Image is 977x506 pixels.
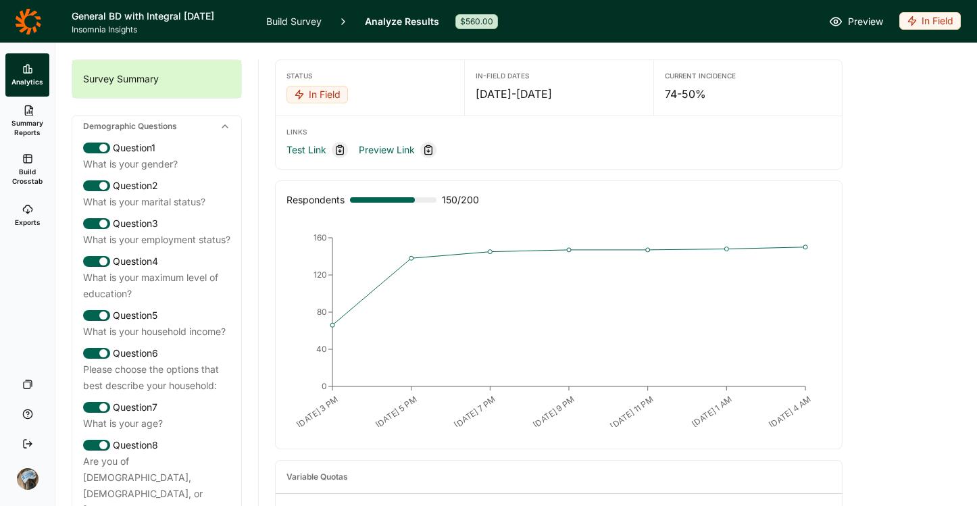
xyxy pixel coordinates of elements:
[72,24,250,35] span: Insomnia Insights
[286,71,453,80] div: Status
[314,270,327,280] tspan: 120
[15,218,41,227] span: Exports
[295,394,340,430] text: [DATE] 3 PM
[17,468,39,490] img: ocn8z7iqvmiiaveqkfqd.png
[83,178,230,194] div: Question 2
[665,86,831,102] div: 74-50%
[83,399,230,415] div: Question 7
[83,437,230,453] div: Question 8
[286,472,348,482] div: Variable Quotas
[286,142,326,158] a: Test Link
[767,394,813,430] text: [DATE] 4 AM
[286,127,831,136] div: Links
[83,156,230,172] div: What is your gender?
[286,192,345,208] div: Respondents
[455,14,498,29] div: $560.00
[11,77,43,86] span: Analytics
[316,344,327,354] tspan: 40
[72,60,241,98] div: Survey Summary
[332,142,348,158] div: Copy link
[899,12,961,30] div: In Field
[83,307,230,324] div: Question 5
[531,394,576,430] text: [DATE] 9 PM
[5,97,49,145] a: Summary Reports
[848,14,883,30] span: Preview
[5,194,49,237] a: Exports
[72,8,250,24] h1: General BD with Integral [DATE]
[5,53,49,97] a: Analytics
[690,394,734,429] text: [DATE] 1 AM
[83,216,230,232] div: Question 3
[83,345,230,361] div: Question 6
[665,71,831,80] div: Current Incidence
[476,71,642,80] div: In-Field Dates
[420,142,436,158] div: Copy link
[5,145,49,194] a: Build Crosstab
[476,86,642,102] div: [DATE] - [DATE]
[11,118,44,137] span: Summary Reports
[83,140,230,156] div: Question 1
[83,361,230,394] div: Please choose the options that best describe your household:
[11,167,44,186] span: Build Crosstab
[317,307,327,317] tspan: 80
[899,12,961,31] button: In Field
[452,394,497,430] text: [DATE] 7 PM
[286,86,348,103] div: In Field
[286,86,348,105] button: In Field
[83,194,230,210] div: What is your marital status?
[608,394,655,431] text: [DATE] 11 PM
[374,394,419,430] text: [DATE] 5 PM
[83,324,230,340] div: What is your household income?
[442,192,479,208] span: 150 / 200
[72,116,241,137] div: Demographic Questions
[829,14,883,30] a: Preview
[83,253,230,270] div: Question 4
[322,381,327,391] tspan: 0
[83,232,230,248] div: What is your employment status?
[83,270,230,302] div: What is your maximum level of education?
[83,415,230,432] div: What is your age?
[359,142,415,158] a: Preview Link
[314,232,327,243] tspan: 160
